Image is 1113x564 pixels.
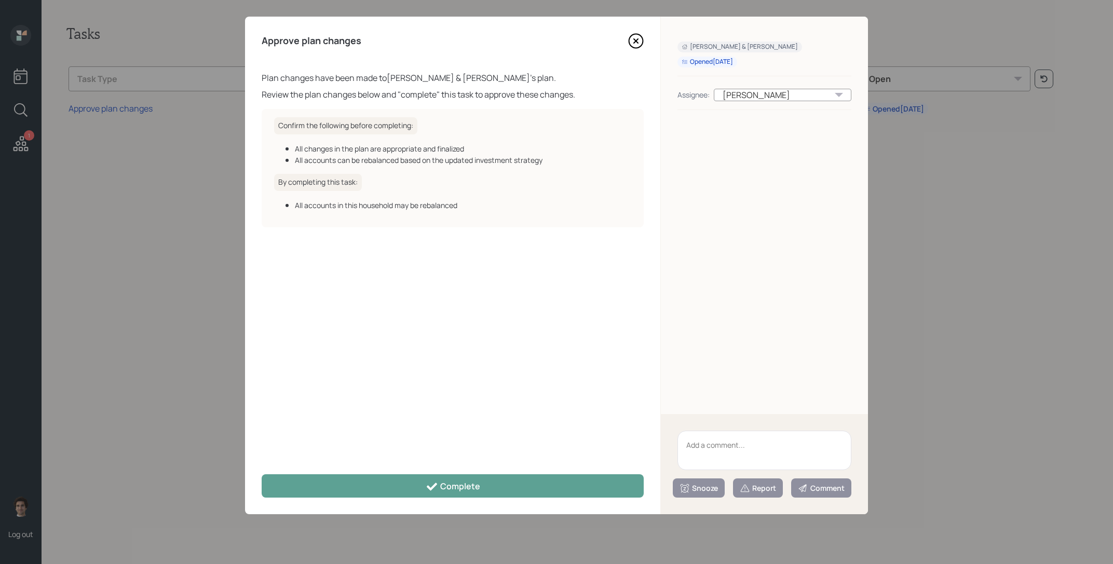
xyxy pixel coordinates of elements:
[262,35,361,47] h4: Approve plan changes
[274,174,362,191] h6: By completing this task:
[295,143,631,154] div: All changes in the plan are appropriate and finalized
[680,483,718,493] div: Snooze
[798,483,845,493] div: Comment
[262,474,644,498] button: Complete
[682,58,733,66] div: Opened [DATE]
[295,155,631,166] div: All accounts can be rebalanced based on the updated investment strategy
[682,43,798,51] div: [PERSON_NAME] & [PERSON_NAME]
[295,200,631,211] div: All accounts in this household may be rebalanced
[791,478,851,498] button: Comment
[262,72,644,84] div: Plan changes have been made to [PERSON_NAME] & [PERSON_NAME] 's plan.
[740,483,776,493] div: Report
[426,480,480,493] div: Complete
[274,117,417,134] h6: Confirm the following before completing:
[714,89,851,101] div: [PERSON_NAME]
[733,478,783,498] button: Report
[262,88,644,101] div: Review the plan changes below and "complete" this task to approve these changes.
[677,89,710,100] div: Assignee:
[673,478,725,498] button: Snooze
